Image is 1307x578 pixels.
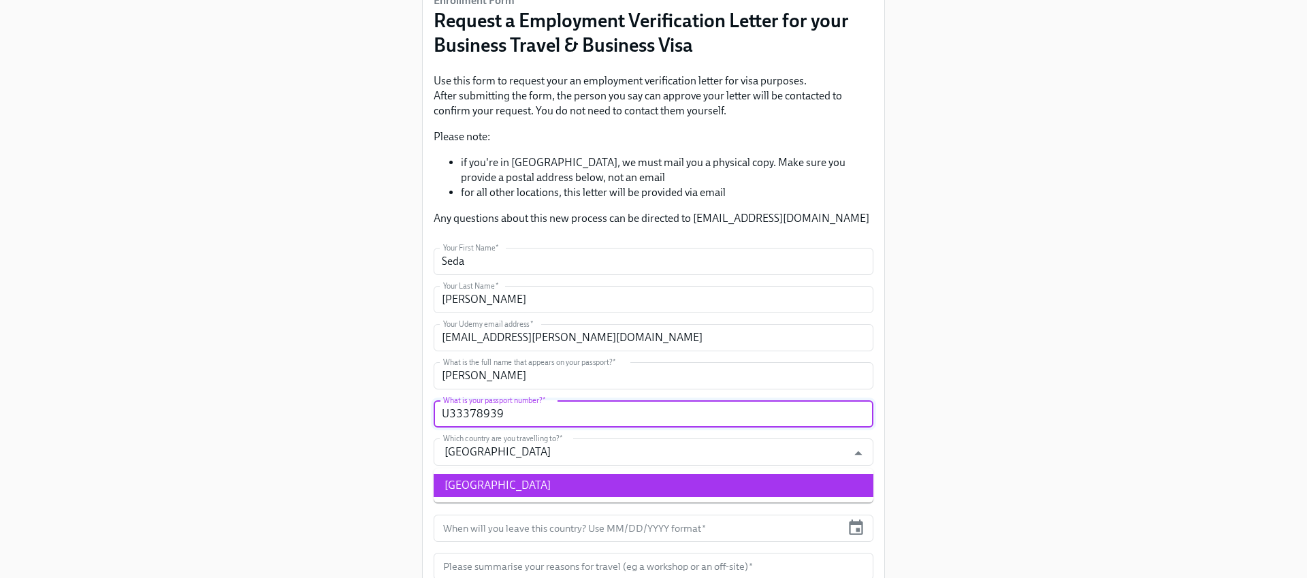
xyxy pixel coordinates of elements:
li: for all other locations, this letter will be provided via email [461,185,873,200]
input: MM/DD/YYYY [434,515,841,542]
button: Close [848,443,869,464]
p: Please note: [434,129,873,144]
p: Use this form to request your an employment verification letter for visa purposes. After submitti... [434,74,873,118]
h3: Request a Employment Verification Letter for your Business Travel & Business Visa [434,8,873,57]
li: [GEOGRAPHIC_DATA] [434,474,873,497]
li: if you're in [GEOGRAPHIC_DATA], we must mail you a physical copy. Make sure you provide a postal ... [461,155,873,185]
p: Any questions about this new process can be directed to [EMAIL_ADDRESS][DOMAIN_NAME] [434,211,873,226]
